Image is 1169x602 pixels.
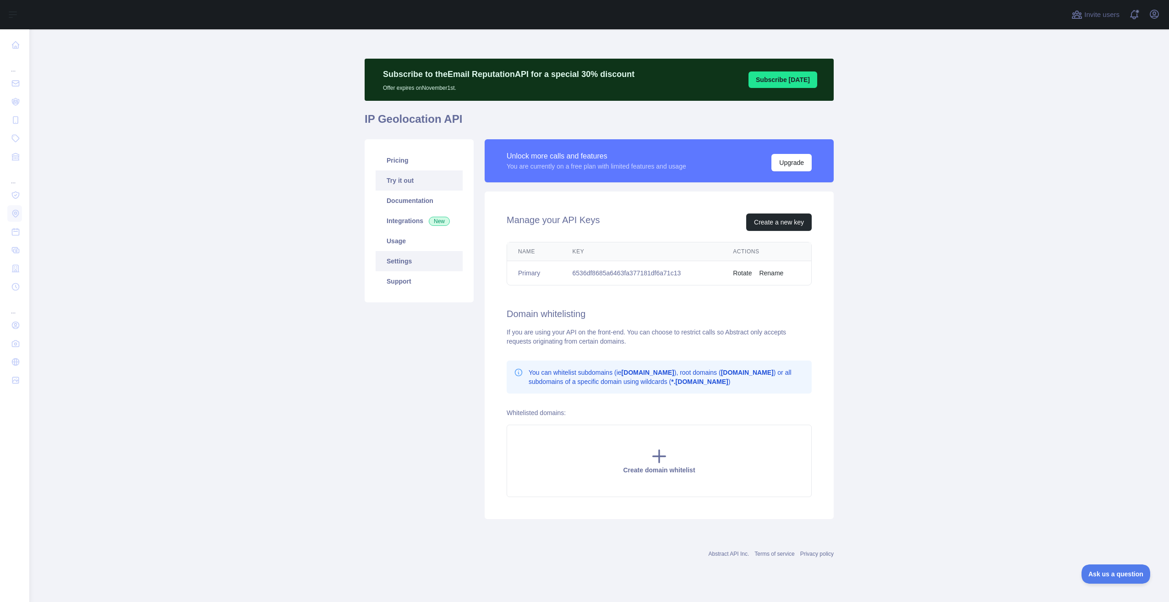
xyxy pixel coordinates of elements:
div: If you are using your API on the front-end. You can choose to restrict calls so Abstract only acc... [507,328,812,346]
button: Upgrade [771,154,812,171]
th: Actions [722,242,811,261]
p: Offer expires on November 1st. [383,81,634,92]
div: You are currently on a free plan with limited features and usage [507,162,686,171]
a: Terms of service [754,551,794,557]
h1: IP Geolocation API [365,112,834,134]
button: Subscribe [DATE] [748,71,817,88]
div: Unlock more calls and features [507,151,686,162]
b: *.[DOMAIN_NAME] [671,378,728,385]
a: Integrations New [376,211,463,231]
p: You can whitelist subdomains (ie ), root domains ( ) or all subdomains of a specific domain using... [529,368,804,386]
b: [DOMAIN_NAME] [622,369,674,376]
iframe: Toggle Customer Support [1082,564,1151,584]
p: Subscribe to the Email Reputation API for a special 30 % discount [383,68,634,81]
h2: Domain whitelisting [507,307,812,320]
div: ... [7,297,22,315]
a: Pricing [376,150,463,170]
button: Create a new key [746,213,812,231]
button: Invite users [1070,7,1121,22]
td: Primary [507,261,562,285]
b: [DOMAIN_NAME] [721,369,774,376]
a: Support [376,271,463,291]
th: Key [562,242,722,261]
h2: Manage your API Keys [507,213,600,231]
div: ... [7,55,22,73]
button: Rename [759,268,783,278]
a: Settings [376,251,463,271]
a: Abstract API Inc. [709,551,749,557]
a: Privacy policy [800,551,834,557]
th: Name [507,242,562,261]
td: 6536df8685a6463fa377181df6a71c13 [562,261,722,285]
span: Create domain whitelist [623,466,695,474]
a: Documentation [376,191,463,211]
span: Invite users [1084,10,1120,20]
label: Whitelisted domains: [507,409,566,416]
a: Try it out [376,170,463,191]
a: Usage [376,231,463,251]
button: Rotate [733,268,752,278]
div: ... [7,167,22,185]
span: New [429,217,450,226]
